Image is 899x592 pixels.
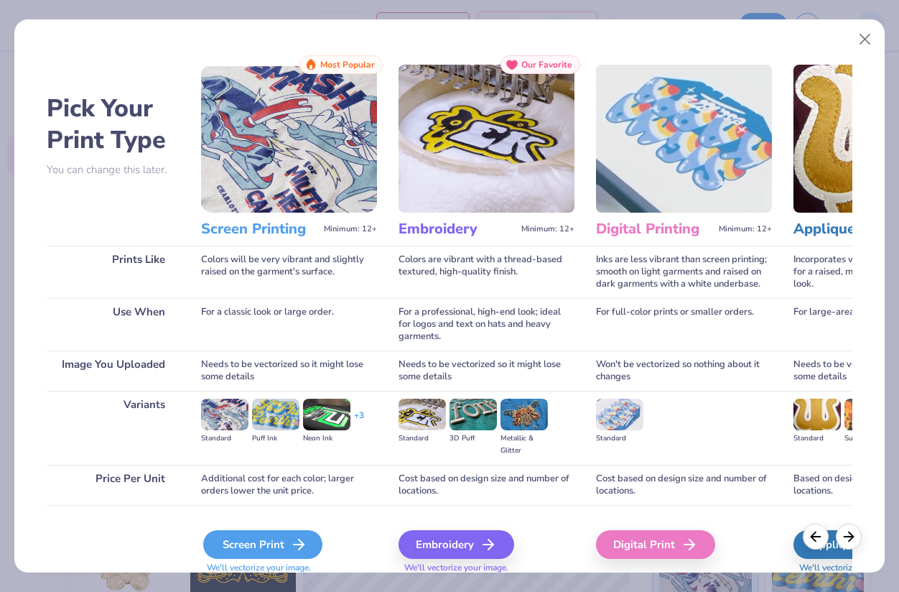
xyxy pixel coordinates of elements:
img: Neon Ink [303,399,350,430]
img: Sublimated [844,399,892,430]
div: Won't be vectorized so nothing about it changes [596,351,772,391]
h2: Pick Your Print Type [47,93,180,156]
div: Additional cost for each color; larger orders lower the unit price. [201,465,377,505]
div: Screen Print [203,530,322,559]
div: Variants [47,391,180,465]
div: Metallic & Glitter [500,433,548,457]
img: Standard [201,399,248,430]
img: Standard [399,399,446,430]
div: Needs to be vectorized so it might lose some details [201,351,377,391]
div: Applique [793,530,899,559]
div: Standard [596,433,643,445]
div: Standard [793,433,841,445]
img: Standard [596,399,643,430]
div: For full-color prints or smaller orders. [596,298,772,351]
div: Neon Ink [303,433,350,445]
div: Puff Ink [252,433,299,445]
button: Close [852,26,879,53]
span: Minimum: 12+ [521,224,574,234]
h3: Embroidery [399,220,516,239]
h3: Digital Printing [596,220,713,239]
div: Prints Like [47,246,180,298]
div: Cost based on design size and number of locations. [596,465,772,505]
div: Sublimated [844,433,892,445]
span: We'll vectorize your image. [201,562,377,574]
div: Colors are vibrant with a thread-based textured, high-quality finish. [399,246,574,298]
div: Standard [201,433,248,445]
div: Standard [399,433,446,445]
div: Use When [47,298,180,351]
h3: Screen Printing [201,220,318,239]
div: Digital Print [596,530,715,559]
img: Screen Printing [201,65,377,213]
span: We'll vectorize your image. [399,562,574,574]
div: For a professional, high-end look; ideal for logos and text on hats and heavy garments. [399,298,574,351]
span: Our Favorite [521,60,572,70]
img: 3D Puff [449,399,497,430]
span: Most Popular [320,60,375,70]
div: Needs to be vectorized so it might lose some details [399,351,574,391]
span: Minimum: 12+ [324,224,377,234]
div: + 3 [354,410,364,434]
div: Image You Uploaded [47,351,180,391]
img: Embroidery [399,65,574,213]
div: Cost based on design size and number of locations. [399,465,574,505]
img: Puff Ink [252,399,299,430]
p: You can change this later. [47,164,180,176]
div: Embroidery [399,530,514,559]
img: Digital Printing [596,65,772,213]
img: Metallic & Glitter [500,399,548,430]
div: Colors will be very vibrant and slightly raised on the garment's surface. [201,246,377,298]
div: Inks are less vibrant than screen printing; smooth on light garments and raised on dark garments ... [596,246,772,298]
span: Minimum: 12+ [719,224,772,234]
div: 3D Puff [449,433,497,445]
img: Standard [793,399,841,430]
div: Price Per Unit [47,465,180,505]
div: For a classic look or large order. [201,298,377,351]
